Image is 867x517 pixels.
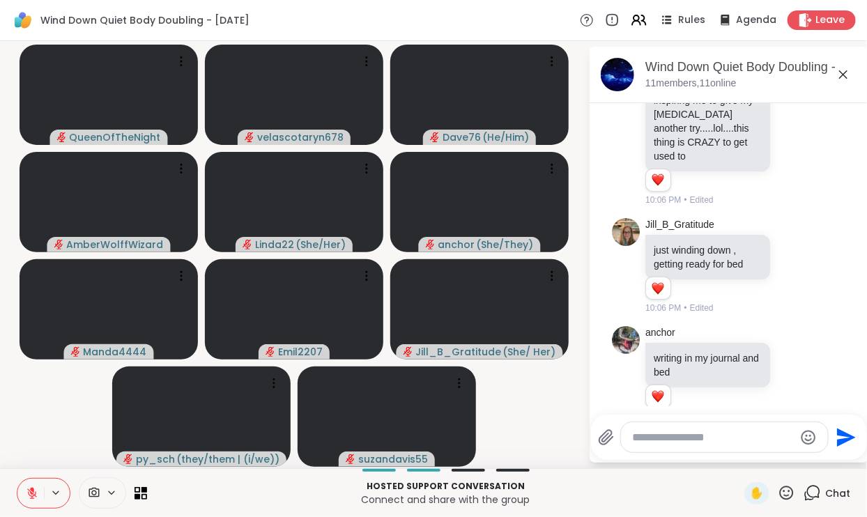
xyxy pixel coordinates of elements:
[430,132,440,142] span: audio-muted
[503,345,556,359] span: ( She/ Her )
[800,429,817,446] button: Emoji picker
[40,13,250,27] span: Wind Down Quiet Body Doubling - [DATE]
[650,391,665,402] button: Reactions: love
[646,169,670,192] div: Reaction list
[815,13,845,27] span: Leave
[645,326,675,340] a: anchor
[650,283,665,294] button: Reactions: love
[245,132,254,142] span: audio-muted
[632,431,795,445] textarea: Type your message
[646,277,670,300] div: Reaction list
[829,422,860,453] button: Send
[645,77,737,91] p: 11 members, 11 online
[70,130,161,144] span: QueenOfTheNight
[11,8,35,32] img: ShareWell Logomark
[404,347,413,357] span: audio-muted
[482,130,529,144] span: ( He/Him )
[750,485,764,502] span: ✋
[54,240,64,249] span: audio-muted
[684,194,686,206] span: •
[123,454,133,464] span: audio-muted
[296,238,346,252] span: ( She/Her )
[654,243,762,271] p: just winding down , getting ready for bed
[346,454,355,464] span: audio-muted
[690,194,714,206] span: Edited
[155,480,736,493] p: Hosted support conversation
[678,13,705,27] span: Rules
[278,345,323,359] span: Emil2207
[684,302,686,314] span: •
[57,132,67,142] span: audio-muted
[243,240,252,249] span: audio-muted
[477,238,534,252] span: ( She/They )
[612,218,640,246] img: https://sharewell-space-live.sfo3.digitaloceanspaces.com/user-generated/2564abe4-c444-4046-864b-7...
[645,302,681,314] span: 10:06 PM
[612,326,640,354] img: https://sharewell-space-live.sfo3.digitaloceanspaces.com/user-generated/bd698b57-9748-437a-a102-e...
[176,452,279,466] span: ( they/them | (i/we) )
[646,385,670,408] div: Reaction list
[654,351,762,379] p: writing in my journal and bed
[416,345,502,359] span: Jill_B_Gratitude
[825,486,850,500] span: Chat
[71,347,81,357] span: audio-muted
[84,345,147,359] span: Manda4444
[443,130,481,144] span: Dave76
[690,302,714,314] span: Edited
[255,238,294,252] span: Linda22
[155,493,736,507] p: Connect and share with the group
[426,240,436,249] span: audio-muted
[438,238,475,252] span: anchor
[266,347,275,357] span: audio-muted
[358,452,428,466] span: suzandavis55
[645,218,714,232] a: Jill_B_Gratitude
[257,130,344,144] span: velascotaryn678
[136,452,175,466] span: py_sch
[736,13,776,27] span: Agenda
[650,175,665,186] button: Reactions: love
[645,59,857,76] div: Wind Down Quiet Body Doubling - [DATE]
[67,238,164,252] span: AmberWolffWizard
[645,194,681,206] span: 10:06 PM
[601,58,634,91] img: Wind Down Quiet Body Doubling - Tuesday, Oct 14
